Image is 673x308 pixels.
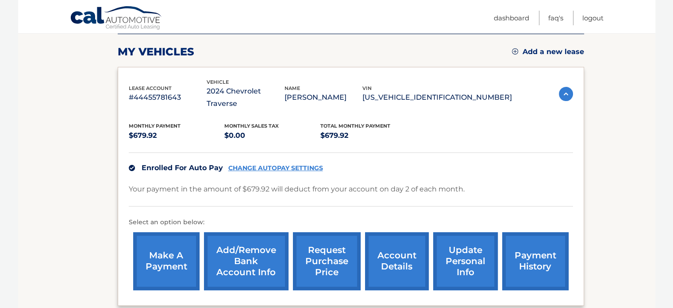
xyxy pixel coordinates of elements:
[512,47,584,56] a: Add a new lease
[129,123,181,129] span: Monthly Payment
[502,232,569,290] a: payment history
[142,164,223,172] span: Enrolled For Auto Pay
[285,91,362,104] p: [PERSON_NAME]
[133,232,200,290] a: make a payment
[433,232,498,290] a: update personal info
[228,164,323,172] a: CHANGE AUTOPAY SETTINGS
[320,129,416,142] p: $679.92
[129,165,135,171] img: check.svg
[224,123,279,129] span: Monthly sales Tax
[365,232,429,290] a: account details
[582,11,604,25] a: Logout
[129,85,172,91] span: lease account
[512,48,518,55] img: add.svg
[129,129,225,142] p: $679.92
[224,129,320,142] p: $0.00
[207,79,229,85] span: vehicle
[559,87,573,101] img: accordion-active.svg
[70,6,163,31] a: Cal Automotive
[129,91,207,104] p: #44455781643
[285,85,300,91] span: name
[548,11,563,25] a: FAQ's
[207,85,285,110] p: 2024 Chevrolet Traverse
[494,11,529,25] a: Dashboard
[362,91,512,104] p: [US_VEHICLE_IDENTIFICATION_NUMBER]
[204,232,288,290] a: Add/Remove bank account info
[362,85,372,91] span: vin
[118,45,194,58] h2: my vehicles
[129,217,573,228] p: Select an option below:
[293,232,361,290] a: request purchase price
[129,183,465,195] p: Your payment in the amount of $679.92 will deduct from your account on day 2 of each month.
[320,123,390,129] span: Total Monthly Payment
